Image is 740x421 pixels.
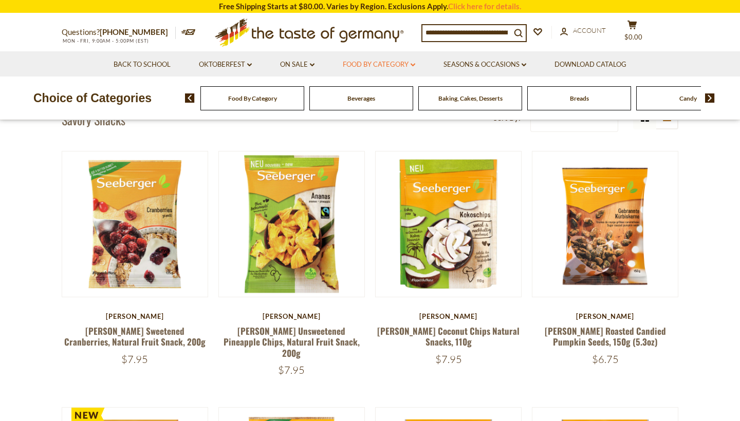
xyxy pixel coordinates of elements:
[435,353,462,366] span: $7.95
[218,312,365,320] div: [PERSON_NAME]
[347,94,375,102] a: Beverages
[114,59,171,70] a: Back to School
[545,324,666,348] a: [PERSON_NAME] Roasted Candied Pumpkin Seeds, 150g (5.3oz)
[592,353,619,366] span: $6.75
[62,151,208,297] img: Seeberger Sweetened Cranberries, Natural Fruit Snack, 200g
[224,324,360,359] a: [PERSON_NAME] Unsweetened Pineapple Chips, Natural Fruit Snack, 200g
[100,27,168,36] a: [PHONE_NUMBER]
[228,94,277,102] a: Food By Category
[62,312,208,320] div: [PERSON_NAME]
[376,151,521,297] img: Seeberger Coconut Chips Natural Snacks, 110g
[278,363,305,376] span: $7.95
[64,324,206,348] a: [PERSON_NAME] Sweetened Cranberries, Natural Fruit Snack, 200g
[185,93,195,103] img: previous arrow
[121,353,148,366] span: $7.95
[554,59,626,70] a: Download Catalog
[280,59,314,70] a: On Sale
[343,59,415,70] a: Food By Category
[62,112,125,127] h1: Savory Snacks
[532,312,678,320] div: [PERSON_NAME]
[377,324,520,348] a: [PERSON_NAME] Coconut Chips Natural Snacks, 110g
[62,26,176,39] p: Questions?
[62,38,149,44] span: MON - FRI, 9:00AM - 5:00PM (EST)
[570,94,589,102] a: Breads
[679,94,697,102] a: Candy
[705,93,715,103] img: next arrow
[617,20,647,46] button: $0.00
[624,33,642,41] span: $0.00
[573,26,606,34] span: Account
[443,59,526,70] a: Seasons & Occasions
[375,312,522,320] div: [PERSON_NAME]
[438,94,503,102] a: Baking, Cakes, Desserts
[199,59,252,70] a: Oktoberfest
[219,151,364,297] img: Seeberger Unsweetened Pineapple Chips, Natural Fruit Snack, 200g
[532,151,678,297] img: Seeberger Roasted Candied Pumpkin Seeds, 150g (5.3oz)
[448,2,521,11] a: Click here for details.
[560,25,606,36] a: Account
